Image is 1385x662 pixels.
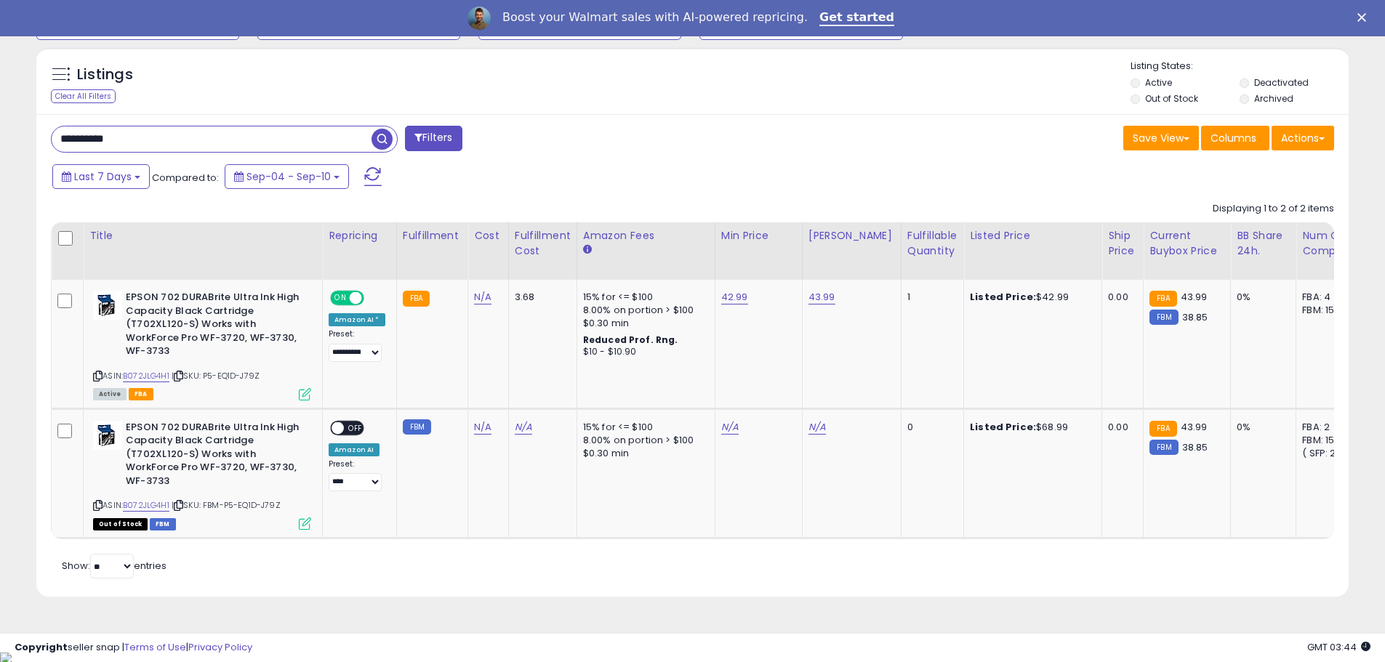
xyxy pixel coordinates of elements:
[93,388,127,400] span: All listings currently available for purchase on Amazon
[502,10,808,25] div: Boost your Walmart sales with AI-powered repricing.
[819,10,894,26] a: Get started
[583,421,704,434] div: 15% for <= $100
[1149,440,1178,455] small: FBM
[474,420,491,435] a: N/A
[15,640,68,654] strong: Copyright
[403,419,431,435] small: FBM
[344,421,367,434] span: OFF
[74,169,132,184] span: Last 7 Days
[1149,421,1176,437] small: FBA
[583,317,704,330] div: $0.30 min
[808,290,835,304] a: 43.99
[1272,126,1334,150] button: Actions
[970,421,1091,434] div: $68.99
[403,228,462,243] div: Fulfillment
[721,290,748,304] a: 42.99
[246,169,331,184] span: Sep-04 - Sep-10
[1211,131,1256,145] span: Columns
[1145,76,1172,89] label: Active
[583,334,678,346] b: Reduced Prof. Rng.
[970,420,1036,434] b: Listed Price:
[93,291,311,398] div: ASIN:
[1201,126,1269,150] button: Columns
[721,228,796,243] div: Min Price
[1149,310,1178,325] small: FBM
[93,421,122,450] img: 41c9oUwUtQL._SL40_.jpg
[1237,228,1290,259] div: BB Share 24h.
[1149,291,1176,307] small: FBA
[1213,202,1334,216] div: Displaying 1 to 2 of 2 items
[329,443,380,456] div: Amazon AI
[808,228,895,243] div: [PERSON_NAME]
[51,89,116,103] div: Clear All Filters
[583,291,704,304] div: 15% for <= $100
[129,388,153,400] span: FBA
[403,291,430,307] small: FBA
[329,313,385,326] div: Amazon AI *
[1307,640,1370,654] span: 2025-09-18 03:44 GMT
[188,640,252,654] a: Privacy Policy
[1237,291,1285,304] div: 0%
[1108,421,1132,434] div: 0.00
[15,641,252,655] div: seller snap | |
[515,228,571,259] div: Fulfillment Cost
[62,559,166,573] span: Show: entries
[1149,228,1224,259] div: Current Buybox Price
[1182,440,1208,454] span: 38.85
[152,171,219,185] span: Compared to:
[1145,92,1198,105] label: Out of Stock
[1302,421,1350,434] div: FBA: 2
[93,518,148,530] span: All listings that are currently out of stock and unavailable for purchase on Amazon
[332,292,350,304] span: ON
[172,370,260,382] span: | SKU: P5-EQ1D-J79Z
[172,499,281,511] span: | SKU: FBM-P5-EQ1D-J79Z
[1302,304,1350,317] div: FBM: 15
[467,7,491,30] img: Profile image for Adrian
[329,459,385,492] div: Preset:
[808,420,826,435] a: N/A
[123,499,169,512] a: B072JLG4H1
[1302,447,1350,460] div: ( SFP: 2 )
[126,421,302,492] b: EPSON 702 DURABrite Ultra Ink High Capacity Black Cartridge (T702XL120-S) Works with WorkForce Pr...
[515,291,566,304] div: 3.68
[515,420,532,435] a: N/A
[52,164,150,189] button: Last 7 Days
[150,518,176,530] span: FBM
[474,228,502,243] div: Cost
[123,370,169,382] a: B072JLG4H1
[405,126,462,151] button: Filters
[1181,290,1208,304] span: 43.99
[1237,421,1285,434] div: 0%
[583,304,704,317] div: 8.00% on portion > $100
[124,640,186,654] a: Terms of Use
[970,228,1096,243] div: Listed Price
[1123,126,1199,150] button: Save View
[1254,92,1293,105] label: Archived
[583,434,704,447] div: 8.00% on portion > $100
[362,292,385,304] span: OFF
[225,164,349,189] button: Sep-04 - Sep-10
[907,291,952,304] div: 1
[583,243,592,257] small: Amazon Fees.
[583,447,704,460] div: $0.30 min
[1108,291,1132,304] div: 0.00
[907,228,958,259] div: Fulfillable Quantity
[329,329,385,362] div: Preset:
[970,291,1091,304] div: $42.99
[970,290,1036,304] b: Listed Price:
[1108,228,1137,259] div: Ship Price
[329,228,390,243] div: Repricing
[721,420,739,435] a: N/A
[1357,13,1372,22] div: Close
[583,228,709,243] div: Amazon Fees
[1131,60,1349,73] p: Listing States:
[583,346,704,358] div: $10 - $10.90
[93,291,122,320] img: 41c9oUwUtQL._SL40_.jpg
[1182,310,1208,324] span: 38.85
[77,65,133,85] h5: Listings
[1302,228,1355,259] div: Num of Comp.
[1254,76,1309,89] label: Deactivated
[93,421,311,528] div: ASIN:
[907,421,952,434] div: 0
[1302,291,1350,304] div: FBA: 4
